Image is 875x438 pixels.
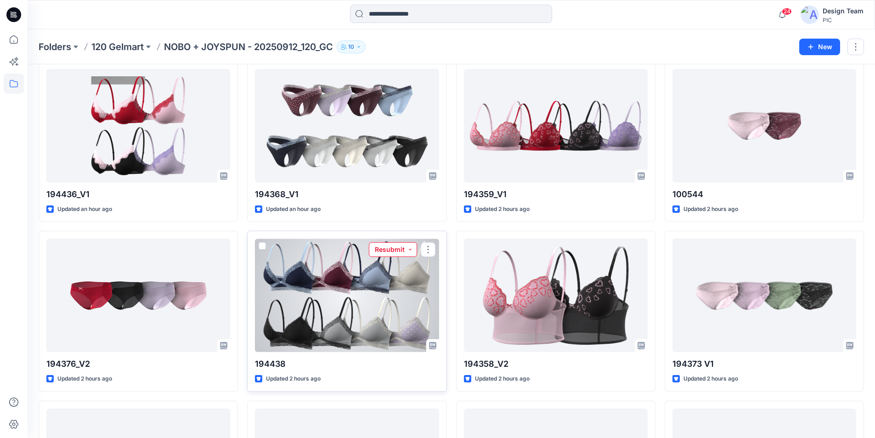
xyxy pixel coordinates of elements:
p: Updated 2 hours ago [475,374,530,384]
div: Design Team [823,6,864,17]
p: NOBO + JOYSPUN - 20250912_120_GC [164,40,333,53]
p: 194373 V1 [672,358,856,370]
p: 10 [348,42,354,52]
p: Updated 2 hours ago [475,205,530,214]
a: Folders [39,40,71,53]
a: 194373 V1 [672,239,856,352]
p: 100544 [672,188,856,201]
div: PIC [823,17,864,23]
p: 194436_V1 [46,188,230,201]
p: 194359_V1 [464,188,648,201]
a: 194358_V2 [464,239,648,352]
a: 194436_V1 [46,69,230,182]
a: 194368_V1 [255,69,439,182]
p: Updated 2 hours ago [683,205,738,214]
a: 120 Gelmart [91,40,144,53]
p: Updated 2 hours ago [266,374,321,384]
p: 194358_V2 [464,358,648,370]
span: 24 [782,8,792,15]
p: Updated 2 hours ago [683,374,738,384]
p: Updated an hour ago [266,205,321,214]
p: 194376_V2 [46,358,230,370]
p: 194438 [255,358,439,370]
p: Updated an hour ago [57,205,112,214]
button: 10 [337,40,366,53]
p: 194368_V1 [255,188,439,201]
a: 194438 [255,239,439,352]
img: avatar [801,6,819,24]
p: Updated 2 hours ago [57,374,112,384]
button: New [799,39,840,55]
a: 194359_V1 [464,69,648,182]
a: 100544 [672,69,856,182]
a: 194376_V2 [46,239,230,352]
